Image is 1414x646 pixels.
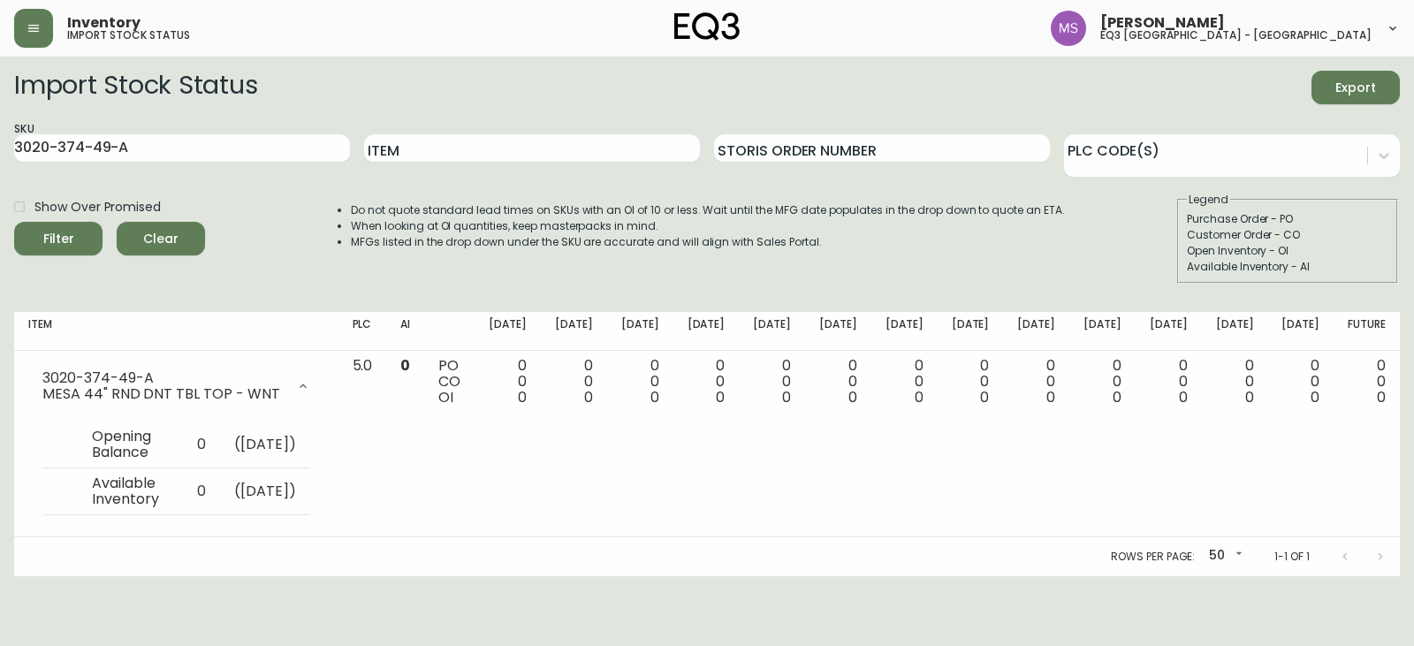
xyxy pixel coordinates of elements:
span: 0 [518,387,527,407]
th: [DATE] [1136,312,1202,351]
div: Open Inventory - OI [1187,243,1388,259]
span: Export [1326,77,1386,99]
span: 0 [1377,387,1386,407]
div: MESA 44" RND DNT TBL TOP - WNT [42,386,285,402]
div: 0 0 [886,358,924,406]
div: 0 0 [1348,358,1386,406]
span: 0 [716,387,725,407]
td: ( [DATE] ) [220,422,310,468]
div: Customer Order - CO [1187,227,1388,243]
th: [DATE] [607,312,673,351]
p: 1-1 of 1 [1274,549,1310,565]
th: [DATE] [739,312,805,351]
th: [DATE] [1003,312,1069,351]
span: 0 [1311,387,1319,407]
th: Future [1334,312,1400,351]
img: 1b6e43211f6f3cc0b0729c9049b8e7af [1051,11,1086,46]
h5: eq3 [GEOGRAPHIC_DATA] - [GEOGRAPHIC_DATA] [1100,30,1372,41]
div: 0 0 [1150,358,1188,406]
div: 50 [1202,542,1246,571]
div: 0 0 [555,358,593,406]
div: 0 0 [952,358,990,406]
div: 0 0 [688,358,726,406]
th: [DATE] [871,312,938,351]
span: Show Over Promised [34,198,161,217]
td: 0 [183,467,220,514]
li: When looking at OI quantities, keep masterpacks in mind. [351,218,1065,234]
td: 0 [183,422,220,468]
span: 0 [584,387,593,407]
th: [DATE] [541,312,607,351]
span: 0 [650,387,659,407]
h2: Import Stock Status [14,71,257,104]
div: 0 0 [489,358,527,406]
span: OI [438,387,453,407]
span: 0 [782,387,791,407]
td: ( [DATE] ) [220,467,310,514]
th: PLC [338,312,387,351]
th: [DATE] [475,312,541,351]
th: Item [14,312,338,351]
div: 0 0 [819,358,857,406]
div: Available Inventory - AI [1187,259,1388,275]
span: Clear [131,228,191,250]
button: Export [1311,71,1400,104]
p: Rows per page: [1111,549,1195,565]
span: 0 [400,355,410,376]
span: 0 [1113,387,1121,407]
h5: import stock status [67,30,190,41]
span: 0 [980,387,989,407]
span: 0 [1046,387,1055,407]
span: 0 [1245,387,1254,407]
img: logo [674,12,740,41]
div: 0 0 [621,358,659,406]
div: 0 0 [1083,358,1121,406]
span: 0 [848,387,857,407]
div: 0 0 [1017,358,1055,406]
th: [DATE] [1069,312,1136,351]
span: 0 [1179,387,1188,407]
div: PO CO [438,358,460,406]
legend: Legend [1187,192,1230,208]
button: Clear [117,222,205,255]
button: Filter [14,222,103,255]
li: MFGs listed in the drop down under the SKU are accurate and will align with Sales Portal. [351,234,1065,250]
div: 0 0 [753,358,791,406]
div: 0 0 [1216,358,1254,406]
span: Inventory [67,16,141,30]
div: Purchase Order - PO [1187,211,1388,227]
div: 0 0 [1281,358,1319,406]
td: Opening Balance [78,422,183,468]
div: Filter [43,228,74,250]
th: [DATE] [805,312,871,351]
span: [PERSON_NAME] [1100,16,1225,30]
th: [DATE] [938,312,1004,351]
td: 5.0 [338,351,387,537]
th: [DATE] [673,312,740,351]
div: 3020-374-49-A [42,370,285,386]
td: Available Inventory [78,467,183,514]
li: Do not quote standard lead times on SKUs with an OI of 10 or less. Wait until the MFG date popula... [351,202,1065,218]
th: AI [386,312,424,351]
th: [DATE] [1202,312,1268,351]
th: [DATE] [1267,312,1334,351]
span: 0 [915,387,924,407]
div: 3020-374-49-AMESA 44" RND DNT TBL TOP - WNT [28,358,324,414]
